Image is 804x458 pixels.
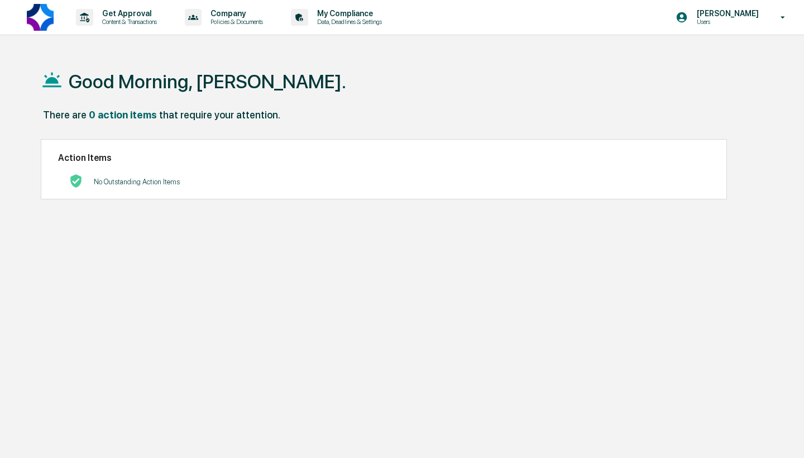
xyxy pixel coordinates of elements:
h2: Action Items [58,152,709,163]
h1: Good Morning, [PERSON_NAME]. [69,70,346,93]
p: Users [688,18,764,26]
p: No Outstanding Action Items [94,178,180,186]
p: Policies & Documents [202,18,269,26]
img: No Actions logo [69,174,83,188]
div: There are [43,109,87,121]
div: that require your attention. [159,109,280,121]
p: My Compliance [308,9,387,18]
p: [PERSON_NAME] [688,9,764,18]
p: Content & Transactions [93,18,162,26]
p: Company [202,9,269,18]
p: Data, Deadlines & Settings [308,18,387,26]
p: Get Approval [93,9,162,18]
div: 0 action items [89,109,157,121]
img: logo [27,4,54,31]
